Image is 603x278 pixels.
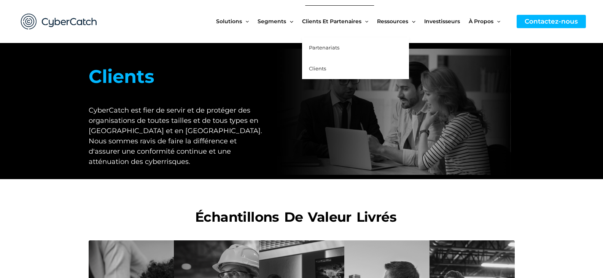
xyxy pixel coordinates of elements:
[216,18,242,25] font: Solutions
[424,18,460,25] font: Investisseurs
[286,5,293,37] span: Menu Basculer
[309,44,339,51] font: Partenariats
[309,65,326,71] font: Clients
[361,5,368,37] span: Menu Basculer
[377,18,408,25] font: Ressources
[493,5,500,37] span: Menu Basculer
[195,209,396,225] font: Échantillons de valeur livrés
[89,106,262,166] font: CyberCatch est fier de servir et de protéger des organisations de toutes tailles et de tous types...
[302,58,409,79] a: Clients
[242,5,249,37] span: Menu Basculer
[424,5,469,37] a: Investisseurs
[13,6,105,37] img: CyberCatch
[408,5,415,37] span: Menu Basculer
[517,15,586,28] a: Contactez-nous
[89,65,154,87] font: Clients
[302,18,361,25] font: Clients et partenaires
[469,18,493,25] font: À propos
[525,17,578,25] font: Contactez-nous
[302,37,409,58] a: Partenariats
[216,5,509,37] nav: Navigation du site : nouveau menu principal
[258,18,286,25] font: Segments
